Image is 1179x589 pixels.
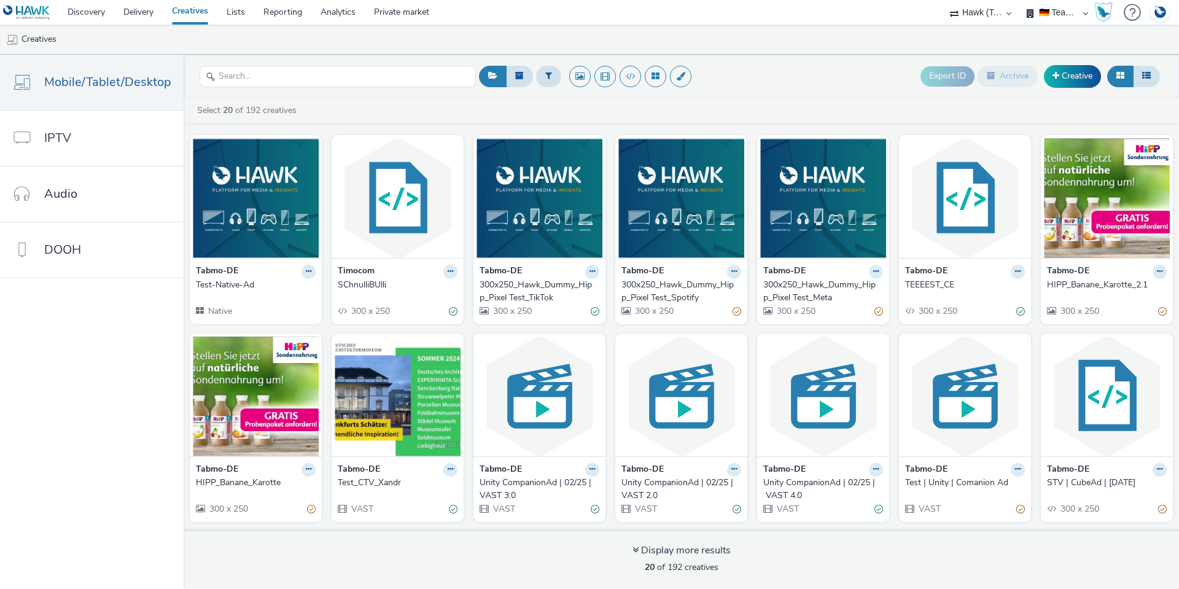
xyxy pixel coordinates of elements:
[350,503,373,515] span: VAST
[193,138,319,258] img: Test-Native-Ad visual
[44,241,81,259] span: DOOH
[223,104,233,116] strong: 20
[307,503,316,516] div: Partially valid
[1047,463,1089,477] strong: Tabmo-DE
[196,477,316,489] a: HIPP_Banane_Karotte
[1158,503,1167,516] div: Partially valid
[905,265,947,279] strong: Tabmo-DE
[335,138,461,258] img: SChnulliBUlli visual
[634,305,674,317] span: 300 x 250
[776,305,815,317] span: 300 x 250
[905,463,947,477] strong: Tabmo-DE
[449,503,457,516] div: Valid
[1047,477,1162,489] div: STV | CubeAd | [DATE]
[338,477,453,489] div: Test_CTV_Xandr
[6,34,18,46] img: mobile
[978,66,1038,87] button: Archive
[196,477,311,489] div: HIPP_Banane_Karotte
[480,463,522,477] strong: Tabmo-DE
[1044,65,1101,87] a: Creative
[338,265,375,279] strong: Timocom
[634,503,657,515] span: VAST
[621,477,736,502] div: Unity CompanionAd | 02/25 | VAST 2.0
[618,337,744,456] img: Unity CompanionAd | 02/25 | VAST 2.0 visual
[1047,477,1167,489] a: STV | CubeAd | [DATE]
[763,279,883,304] a: 300x250_Hawk_Dummy_Hipp_Pixel Test_Meta
[3,5,50,20] img: undefined Logo
[449,305,457,318] div: Valid
[1044,138,1170,258] img: HIPP_Banane_Karotte_2.1 visual
[621,463,664,477] strong: Tabmo-DE
[477,337,602,456] img: Unity CompanionAd | 02/25 | VAST 3.0 visual
[44,73,171,91] span: Mobile/Tablet/Desktop
[763,279,878,304] div: 300x250_Hawk_Dummy_Hipp_Pixel Test_Meta
[920,66,975,86] button: Export ID
[480,477,599,502] a: Unity CompanionAd | 02/25 | VAST 3.0
[492,305,532,317] span: 300 x 250
[350,305,390,317] span: 300 x 250
[492,503,515,515] span: VAST
[480,477,594,502] div: Unity CompanionAd | 02/25 | VAST 3.0
[645,561,718,573] span: of 192 creatives
[480,279,594,304] div: 300x250_Hawk_Dummy_Hipp_Pixel Test_TikTok
[480,279,599,304] a: 300x250_Hawk_Dummy_Hipp_Pixel Test_TikTok
[44,129,71,147] span: IPTV
[208,503,248,515] span: 300 x 250
[621,265,664,279] strong: Tabmo-DE
[733,503,741,516] div: Valid
[338,279,457,291] a: SChnulliBUlli
[1047,279,1162,291] div: HIPP_Banane_Karotte_2.1
[1133,66,1160,87] button: Table
[196,104,302,116] a: Select of 192 creatives
[1059,305,1099,317] span: 300 x 250
[902,138,1028,258] img: TEEEEST_CE visual
[1016,305,1025,318] div: Valid
[763,477,878,502] div: Unity CompanionAd | 02/25 | VAST 4.0
[645,561,655,573] strong: 20
[338,477,457,489] a: Test_CTV_Xandr
[1016,503,1025,516] div: Partially valid
[902,337,1028,456] img: Test | Unity | Comanion Ad visual
[874,305,883,318] div: Partially valid
[874,503,883,516] div: Valid
[207,305,232,317] span: Native
[200,66,476,87] input: Search...
[480,265,522,279] strong: Tabmo-DE
[1047,279,1167,291] a: HIPP_Banane_Karotte_2.1
[1107,66,1134,87] button: Grid
[591,503,599,516] div: Valid
[905,279,1025,291] a: TEEEEST_CE
[905,477,1025,489] a: Test | Unity | Comanion Ad
[1094,2,1113,22] img: Hawk Academy
[196,279,316,291] a: Test-Native-Ad
[1059,503,1099,515] span: 300 x 250
[196,279,311,291] div: Test-Native-Ad
[763,477,883,502] a: Unity CompanionAd | 02/25 | VAST 4.0
[776,503,799,515] span: VAST
[905,477,1020,489] div: Test | Unity | Comanion Ad
[917,305,957,317] span: 300 x 250
[1044,337,1170,456] img: STV | CubeAd | Nov24 visual
[917,503,941,515] span: VAST
[1151,2,1169,23] img: Account DE
[196,463,238,477] strong: Tabmo-DE
[763,265,806,279] strong: Tabmo-DE
[1047,265,1089,279] strong: Tabmo-DE
[1158,305,1167,318] div: Partially valid
[905,279,1020,291] div: TEEEEST_CE
[44,185,77,203] span: Audio
[335,337,461,456] img: Test_CTV_Xandr visual
[733,305,741,318] div: Partially valid
[621,279,736,304] div: 300x250_Hawk_Dummy_Hipp_Pixel Test_Spotify
[618,138,744,258] img: 300x250_Hawk_Dummy_Hipp_Pixel Test_Spotify visual
[621,477,741,502] a: Unity CompanionAd | 02/25 | VAST 2.0
[338,463,380,477] strong: Tabmo-DE
[763,463,806,477] strong: Tabmo-DE
[1094,2,1118,22] a: Hawk Academy
[477,138,602,258] img: 300x250_Hawk_Dummy_Hipp_Pixel Test_TikTok visual
[632,544,731,558] div: Display more results
[760,138,886,258] img: 300x250_Hawk_Dummy_Hipp_Pixel Test_Meta visual
[196,265,238,279] strong: Tabmo-DE
[760,337,886,456] img: Unity CompanionAd | 02/25 | VAST 4.0 visual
